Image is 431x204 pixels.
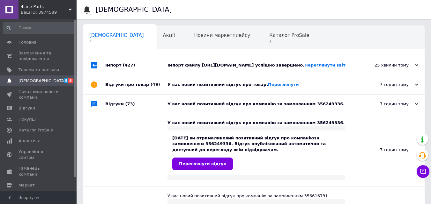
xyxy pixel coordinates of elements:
[123,63,135,67] span: (427)
[354,82,418,88] div: 7 годин тому
[269,39,309,44] span: 8
[304,63,346,67] a: Переглянути звіт
[89,39,144,44] span: 9
[19,67,59,73] span: Товари та послуги
[167,101,354,107] div: У вас новий позитивний відгук про компанію за замовленням 356249336.
[179,161,226,166] span: Переглянути відгук
[268,82,299,87] a: Переглянути
[19,182,35,188] span: Маркет
[354,62,418,68] div: 25 хвилин тому
[21,4,69,10] span: 4Line Parts
[167,193,345,199] div: У вас новий позитивний відгук про компанію за замовленням 356616731.
[151,82,160,87] span: (49)
[194,32,250,38] span: Новини маркетплейсу
[220,136,314,140] b: новий позитивний відгук про компанію
[19,138,41,144] span: Аналітика
[345,114,425,186] div: 7 годин тому
[89,32,144,38] span: [DEMOGRAPHIC_DATA]
[19,78,66,84] span: [DEMOGRAPHIC_DATA]
[105,56,167,75] div: Імпорт
[105,95,167,114] div: Відгуки
[19,116,36,122] span: Покупці
[96,6,172,13] h1: [DEMOGRAPHIC_DATA]
[19,149,59,160] span: Управління сайтом
[19,39,36,45] span: Головна
[19,89,59,100] span: Показники роботи компанії
[417,165,429,178] button: Чат з покупцем
[167,62,354,68] div: Імпорт файлу [URL][DOMAIN_NAME] успішно завершено.
[125,102,135,106] span: (73)
[269,32,309,38] span: Каталог ProSale
[167,120,345,126] div: У вас новий позитивний відгук про компанію за замовленням 356249336.
[19,127,53,133] span: Каталог ProSale
[163,32,175,38] span: Акції
[172,158,233,170] a: Переглянути відгук
[3,22,75,34] input: Пошук
[19,165,59,177] span: Гаманець компанії
[19,105,35,111] span: Відгуки
[354,101,418,107] div: 7 годин тому
[167,82,354,88] div: У вас новий позитивний відгук про товар.
[19,50,59,62] span: Замовлення та повідомлення
[68,78,73,83] span: 6
[172,135,340,170] div: [DATE] ви отримали за замовленням 356249336. Відгук опублікований автоматично та доступний до пер...
[63,78,69,83] span: 8
[105,75,167,94] div: Відгуки про товар
[21,10,77,15] div: Ваш ID: 3974589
